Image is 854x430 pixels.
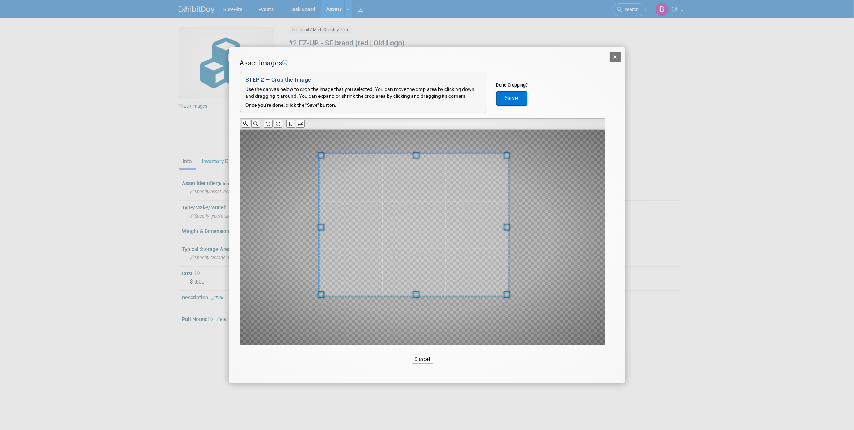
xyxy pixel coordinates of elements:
button: X [610,52,621,62]
button: Rotate Counter-clockwise [264,120,273,128]
div: Asset Images [240,58,605,68]
button: Save [496,91,527,106]
div: Once you're done, click the "Save" button. [246,102,482,109]
button: Flip Vertically [286,120,295,128]
div: STEP 2 — Crop the Image [246,76,482,84]
button: Cancel [412,355,433,364]
span: Use the canvas below to crop the image that you selected. You can move the crop area by clicking ... [246,86,475,99]
button: Zoom Out [251,120,260,128]
button: Flip Horizontally [296,120,305,128]
button: Zoom In [242,120,250,128]
div: Done Cropping? [496,82,528,88]
button: Rotate Clockwise [274,120,282,128]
